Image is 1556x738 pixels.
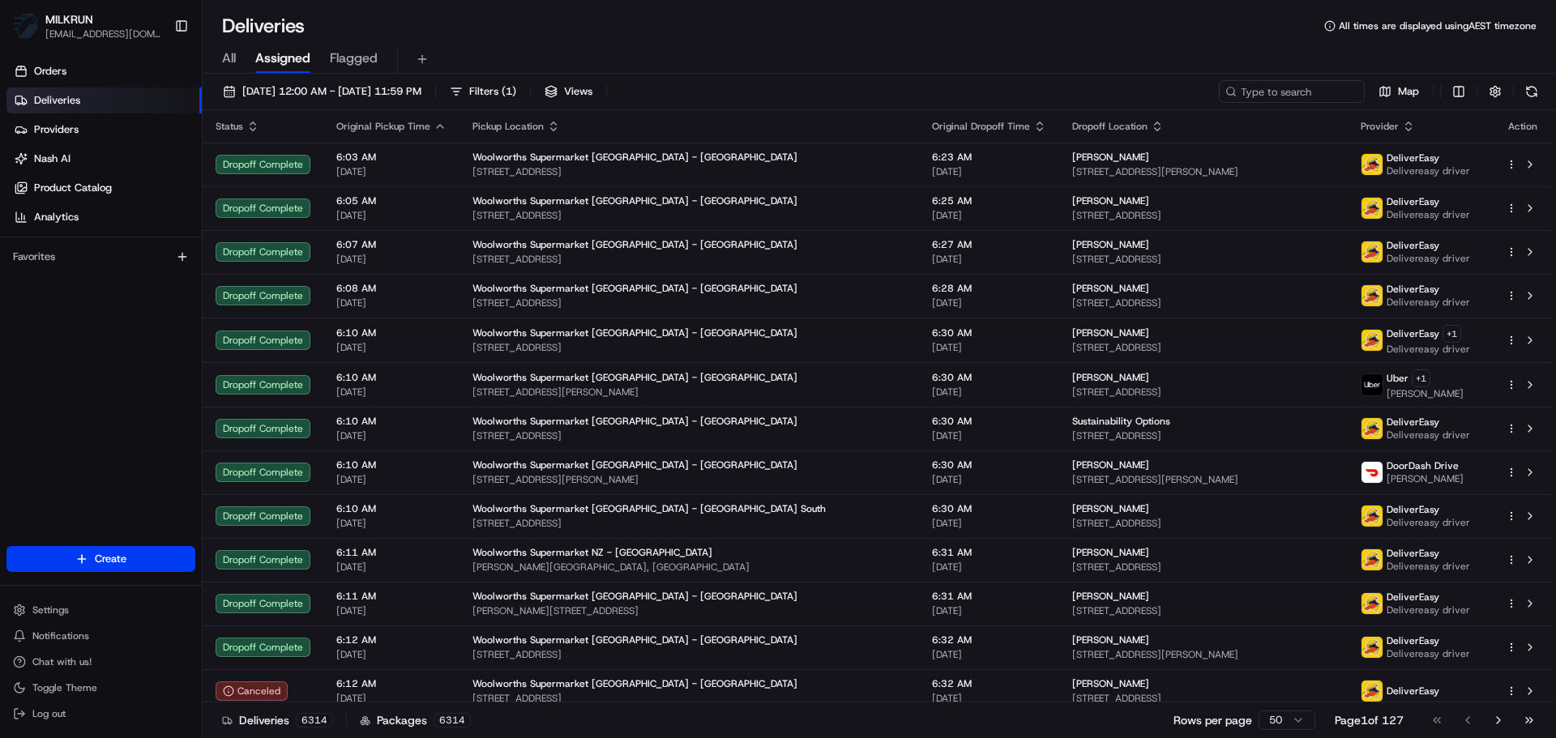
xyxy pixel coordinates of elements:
span: Original Pickup Time [336,120,430,133]
span: Delivereasy driver [1387,164,1470,177]
span: 6:10 AM [336,371,447,384]
a: Product Catalog [6,175,202,201]
span: DeliverEasy [1387,503,1439,516]
span: [PERSON_NAME] [1072,590,1149,603]
button: Canceled [216,681,288,701]
img: delivereasy_logo.png [1361,285,1383,306]
img: delivereasy_logo.png [1361,506,1383,527]
span: Flagged [330,49,378,68]
h1: Deliveries [222,13,305,39]
button: +1 [1412,369,1430,387]
span: Provider [1361,120,1399,133]
span: [DATE] [932,341,1046,354]
span: [DATE] [336,165,447,178]
span: [PERSON_NAME] [1072,502,1149,515]
span: [DATE] [336,209,447,222]
span: Woolworths Supermarket [GEOGRAPHIC_DATA] - [GEOGRAPHIC_DATA] [472,282,797,295]
span: [STREET_ADDRESS] [1072,429,1335,442]
span: [STREET_ADDRESS] [472,209,906,222]
span: Woolworths Supermarket [GEOGRAPHIC_DATA] - [GEOGRAPHIC_DATA] South [472,502,826,515]
button: [DATE] 12:00 AM - [DATE] 11:59 PM [216,80,429,103]
span: [STREET_ADDRESS] [1072,604,1335,617]
span: 6:11 AM [336,590,447,603]
span: [DATE] [932,165,1046,178]
img: delivereasy_logo.png [1361,198,1383,219]
a: Deliveries [6,87,202,113]
span: [DATE] [932,692,1046,705]
span: 6:10 AM [336,326,447,339]
span: [DATE] [336,473,447,486]
span: [DATE] [932,604,1046,617]
span: [STREET_ADDRESS] [472,648,906,661]
span: [PERSON_NAME] [1387,472,1464,485]
span: [STREET_ADDRESS] [472,692,906,705]
button: Settings [6,599,195,621]
span: [DATE] [336,604,447,617]
span: Delivereasy driver [1387,429,1470,442]
span: [DATE] [932,209,1046,222]
span: Nash AI [34,151,71,166]
span: [PERSON_NAME] [1072,546,1149,559]
span: Woolworths Supermarket [GEOGRAPHIC_DATA] - [GEOGRAPHIC_DATA] [472,590,797,603]
span: [DATE] [932,296,1046,309]
span: Toggle Theme [32,681,97,694]
div: 6314 [296,713,333,727]
span: Orders [34,64,66,79]
input: Type to search [1219,80,1365,103]
span: [PERSON_NAME] [1072,677,1149,690]
span: [DATE] [336,296,447,309]
span: [PERSON_NAME] [1072,282,1149,295]
span: ( 1 ) [502,84,516,99]
span: Views [564,84,592,99]
span: 6:05 AM [336,194,447,207]
span: DeliverEasy [1387,195,1439,208]
span: Woolworths Supermarket [GEOGRAPHIC_DATA] - [GEOGRAPHIC_DATA] [472,326,797,339]
button: Log out [6,702,195,725]
img: delivereasy_logo.png [1361,637,1383,658]
span: [DATE] [336,692,447,705]
button: Refresh [1520,80,1543,103]
span: Delivereasy driver [1387,604,1470,616]
span: Dropoff Location [1072,120,1148,133]
button: Chat with us! [6,651,195,673]
button: MILKRUNMILKRUN[EMAIL_ADDRESS][DOMAIN_NAME] [6,6,168,45]
img: delivereasy_logo.png [1361,241,1383,262]
button: Views [537,80,600,103]
span: DeliverEasy [1387,283,1439,296]
span: 6:31 AM [932,546,1046,559]
span: DeliverEasy [1387,327,1439,340]
span: Delivereasy driver [1387,343,1470,356]
span: Sustainability Options [1072,415,1170,428]
span: [STREET_ADDRESS][PERSON_NAME] [472,473,906,486]
span: [PERSON_NAME][GEOGRAPHIC_DATA], [GEOGRAPHIC_DATA] [472,561,906,574]
span: [PERSON_NAME] [1072,194,1149,207]
span: 6:03 AM [336,151,447,164]
span: [DATE] [932,473,1046,486]
span: 6:30 AM [932,502,1046,515]
span: Analytics [34,210,79,224]
span: [PERSON_NAME][STREET_ADDRESS] [472,604,906,617]
span: [DATE] [336,341,447,354]
span: Create [95,552,126,566]
span: 6:31 AM [932,590,1046,603]
button: +1 [1443,325,1461,343]
span: Uber [1387,372,1409,385]
button: [EMAIL_ADDRESS][DOMAIN_NAME] [45,28,161,41]
span: Chat with us! [32,655,92,668]
img: delivereasy_logo.png [1361,680,1383,702]
span: DeliverEasy [1387,151,1439,164]
a: Nash AI [6,146,202,172]
img: delivereasy_logo.png [1361,593,1383,614]
img: uber-new-logo.jpeg [1361,374,1383,395]
div: Packages [360,712,471,728]
span: DeliverEasy [1387,685,1439,697]
span: [DATE] 12:00 AM - [DATE] 11:59 PM [242,84,421,99]
span: [STREET_ADDRESS] [1072,341,1335,354]
span: [PERSON_NAME] [1072,371,1149,384]
span: [DATE] [932,561,1046,574]
div: Action [1506,120,1540,133]
div: Deliveries [222,712,333,728]
span: Original Dropoff Time [932,120,1030,133]
span: [DATE] [336,253,447,266]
